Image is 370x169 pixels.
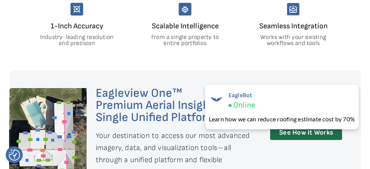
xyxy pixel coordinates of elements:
[229,92,255,99] span: EagleBot
[29,34,125,47] p: Industry-leading resolution and precision
[9,149,20,161] button: Consent Preferences
[287,3,300,16] img: seamless-integration.svg
[209,115,355,124] div: Learn how we can reduce roofing estimate cost by 70%
[9,149,20,161] img: Revisit consent button
[179,3,191,16] img: scalable-intelligency.svg
[233,101,255,110] span: Online
[245,20,341,32] h4: Seamless Integration
[70,3,83,16] img: unmatched-accuracy.svg
[246,34,341,47] p: Works with your existing workflows and tools
[209,92,224,107] img: EagleBot
[137,34,233,47] p: From a single property to entire portfolios
[96,87,254,124] h2: Eagleview One™ Premium Aerial Insights. Single Unified Platform.
[137,20,233,32] h4: Scalable Intelligence
[29,20,125,32] h4: 1-Inch Accuracy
